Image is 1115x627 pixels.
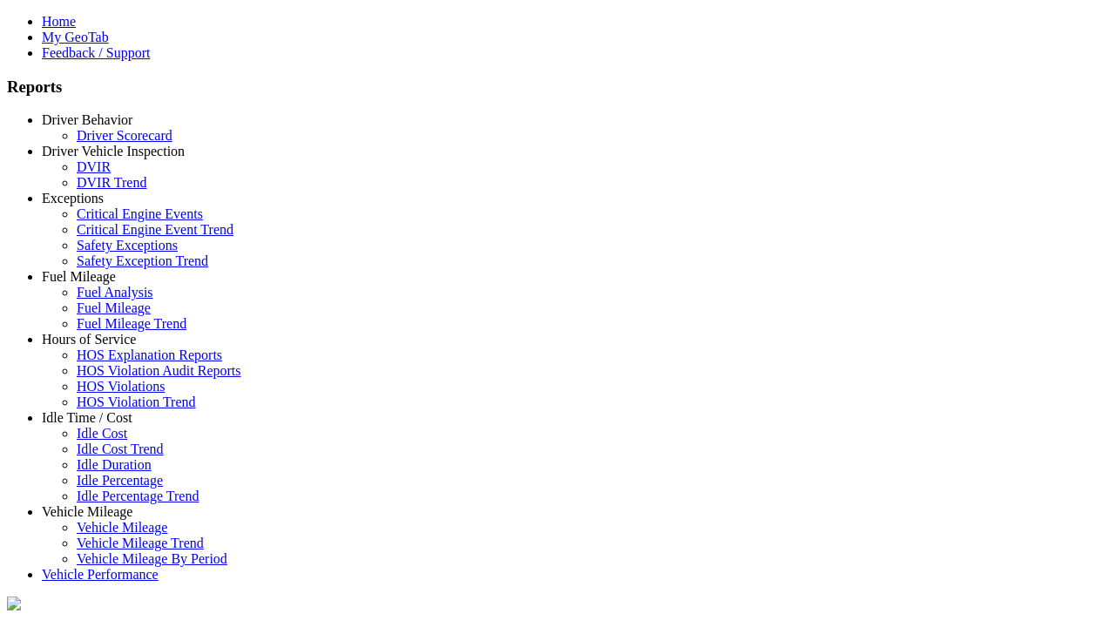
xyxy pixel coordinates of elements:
a: Idle Duration [77,457,152,472]
a: Safety Exceptions [77,238,178,253]
a: Vehicle Performance [42,567,159,582]
a: My GeoTab [42,30,109,44]
a: Vehicle Mileage Trend [77,536,204,550]
a: Fuel Analysis [77,285,153,300]
a: HOS Explanation Reports [77,347,222,362]
a: Safety Exception Trend [77,253,208,268]
img: pepsilogo.png [7,597,21,610]
a: Fuel Mileage [42,269,116,284]
a: Feedback / Support [42,45,150,60]
a: HOS Violations [77,379,165,394]
a: Idle Time / Cost [42,410,132,425]
a: Idle Cost Trend [77,442,164,456]
a: Vehicle Mileage By Period [77,551,227,566]
a: DVIR [77,159,111,174]
a: Hours of Service [42,332,136,347]
a: HOS Violation Trend [77,394,196,409]
a: Driver Scorecard [77,128,172,143]
h3: Reports [7,78,1108,97]
a: Idle Percentage [77,473,163,488]
a: Critical Engine Events [77,206,203,221]
a: Critical Engine Event Trend [77,222,233,237]
a: Vehicle Mileage [42,504,132,519]
a: Fuel Mileage [77,300,151,315]
a: Idle Cost [77,426,127,441]
a: Vehicle Mileage [77,520,167,535]
a: Home [42,14,76,29]
a: Driver Vehicle Inspection [42,144,185,158]
a: Idle Percentage Trend [77,489,199,503]
a: Exceptions [42,191,104,206]
a: DVIR Trend [77,175,146,190]
a: Driver Behavior [42,112,132,127]
a: HOS Violation Audit Reports [77,363,241,378]
a: Fuel Mileage Trend [77,316,186,331]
